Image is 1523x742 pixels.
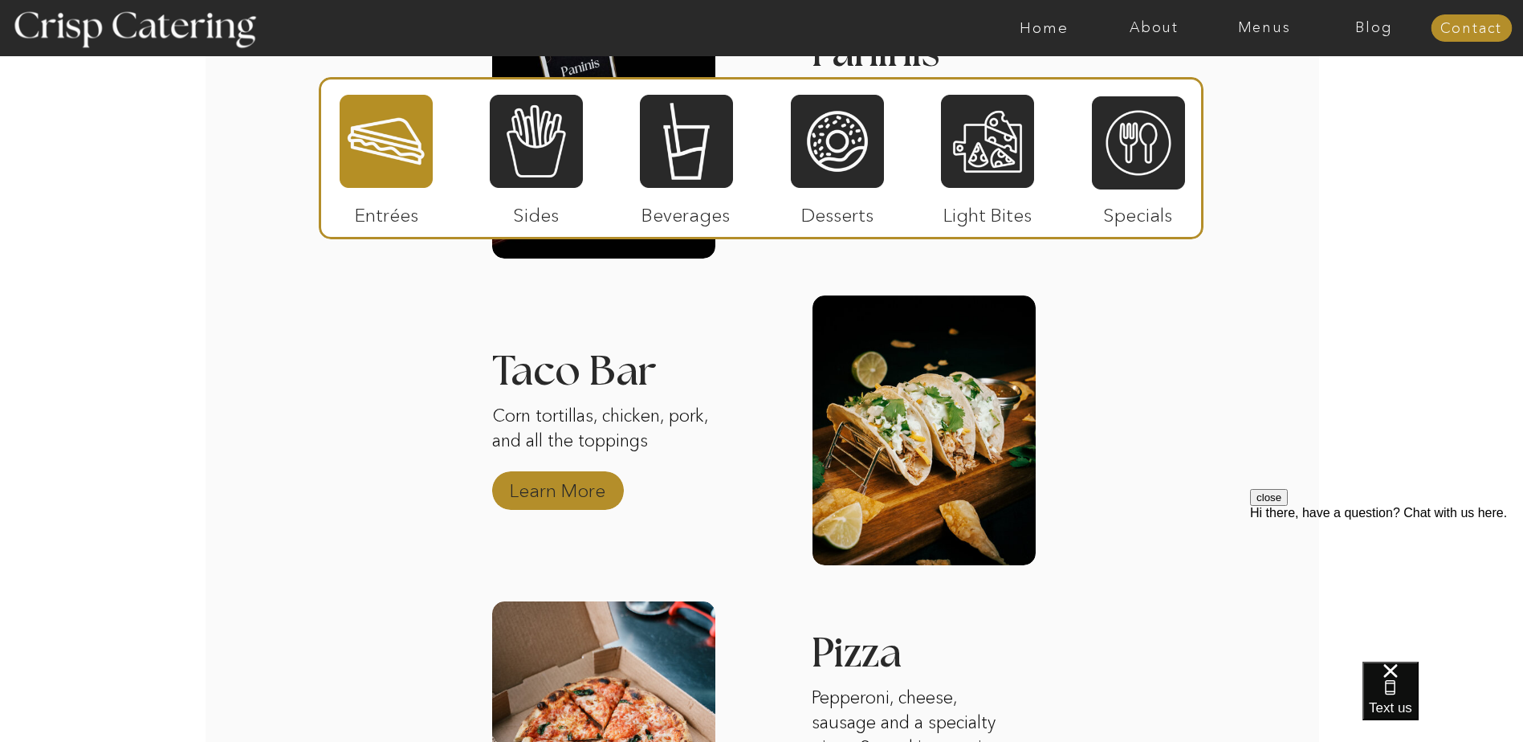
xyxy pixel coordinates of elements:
[1362,662,1523,742] iframe: podium webchat widget bubble
[333,188,440,234] p: Entrées
[1099,20,1209,36] a: About
[935,188,1041,234] p: Light Bites
[811,633,978,679] h3: Pizza
[784,188,891,234] p: Desserts
[492,351,715,371] h3: Taco Bar
[1319,20,1429,36] a: Blog
[1431,21,1512,37] a: Contact
[811,32,1034,84] h3: Paninis
[989,20,1099,36] a: Home
[1085,188,1191,234] p: Specials
[1250,489,1523,682] iframe: podium webchat widget prompt
[1209,20,1319,36] a: Menus
[633,188,739,234] p: Beverages
[483,188,589,234] p: Sides
[504,463,611,510] a: Learn More
[492,404,715,481] p: Corn tortillas, chicken, pork, and all the toppings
